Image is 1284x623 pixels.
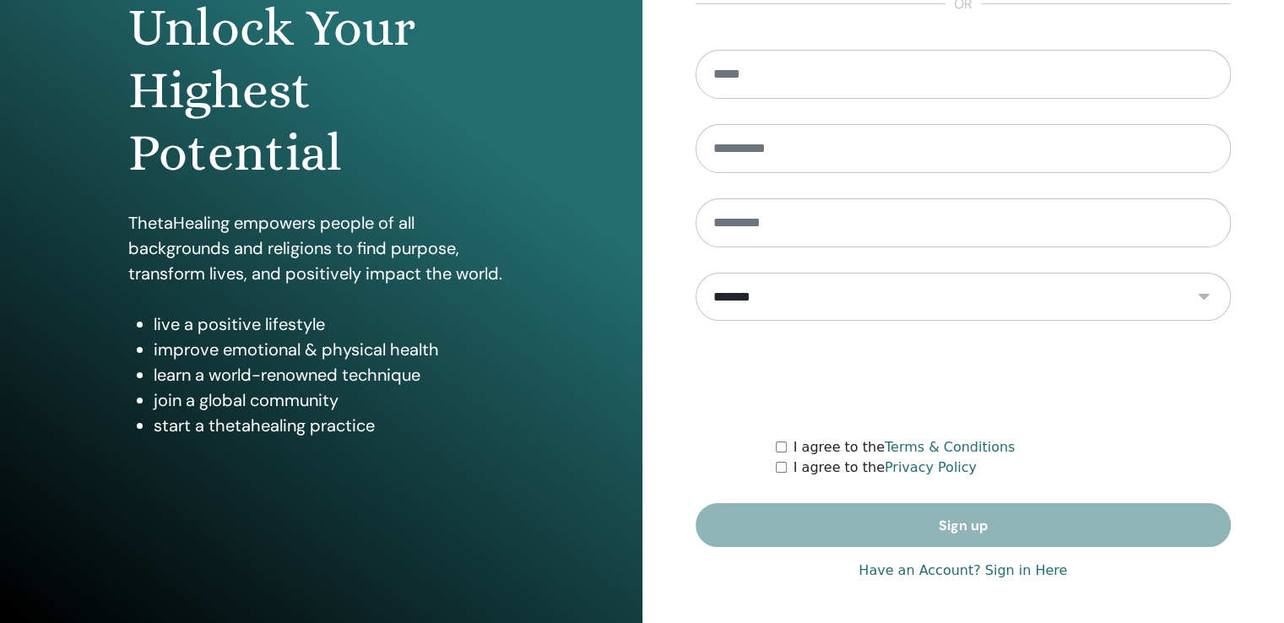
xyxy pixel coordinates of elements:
[885,459,977,475] a: Privacy Policy
[859,561,1067,581] a: Have an Account? Sign in Here
[794,458,977,478] label: I agree to the
[154,311,514,337] li: live a positive lifestyle
[794,437,1016,458] label: I agree to the
[128,210,514,286] p: ThetaHealing empowers people of all backgrounds and religions to find purpose, transform lives, a...
[885,439,1015,455] a: Terms & Conditions
[835,346,1092,412] iframe: reCAPTCHA
[154,413,514,438] li: start a thetahealing practice
[154,337,514,362] li: improve emotional & physical health
[154,362,514,387] li: learn a world-renowned technique
[154,387,514,413] li: join a global community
